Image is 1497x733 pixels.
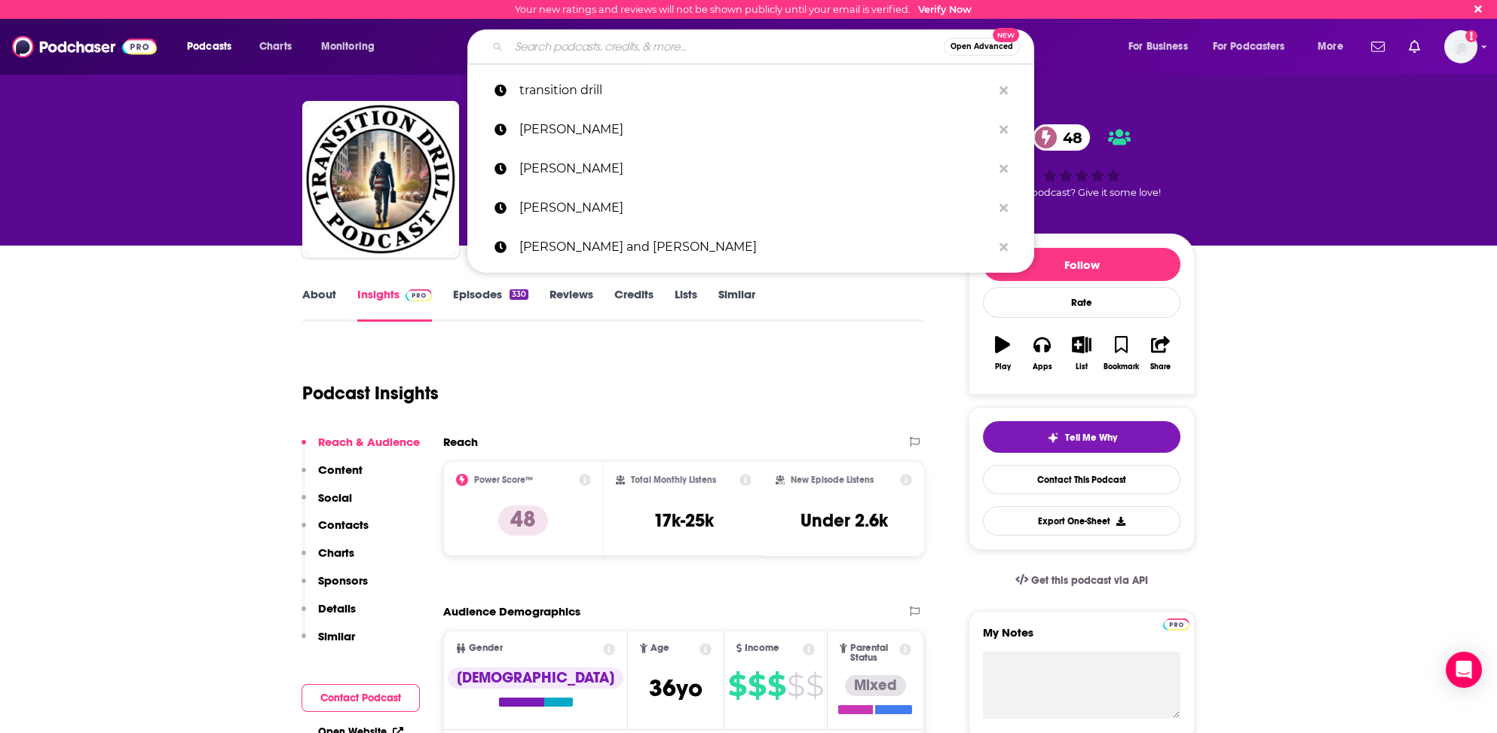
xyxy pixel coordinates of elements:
div: Mixed [845,675,906,696]
label: My Notes [983,625,1180,652]
a: Show notifications dropdown [1365,34,1391,60]
span: 36 yo [649,673,703,703]
h1: Podcast Insights [302,382,439,405]
p: gaudreau [519,149,992,188]
button: open menu [1203,35,1307,59]
div: List [1076,362,1088,371]
button: Export One-Sheet [983,506,1180,536]
div: 48Good podcast? Give it some love! [969,115,1195,208]
p: Content [318,463,363,477]
p: bob and brad [519,228,992,267]
a: Verify Now [918,4,972,15]
p: Andrew Coates [519,188,992,228]
button: Play [983,326,1022,380]
span: New [993,28,1020,42]
span: Income [745,643,779,653]
p: Charts [318,545,354,560]
p: Contacts [318,518,369,532]
a: 48 [1033,124,1090,151]
h2: Total Monthly Listens [631,475,716,485]
button: tell me why sparkleTell Me Why [983,421,1180,453]
span: Logged in as BretAita [1444,30,1477,63]
button: Charts [302,545,354,573]
div: [DEMOGRAPHIC_DATA] [448,667,623,689]
span: Tell Me Why [1065,432,1117,444]
span: $ [748,673,766,698]
a: Reviews [550,287,593,322]
a: Contact This Podcast [983,465,1180,494]
button: Follow [983,248,1180,281]
span: Open Advanced [951,43,1013,50]
a: [PERSON_NAME] and [PERSON_NAME] [467,228,1034,267]
span: More [1318,36,1343,57]
a: Charts [249,35,301,59]
button: Similar [302,629,355,657]
h3: Under 2.6k [801,509,888,532]
h3: 17k-25k [654,509,714,532]
span: For Podcasters [1213,36,1285,57]
span: 48 [1048,124,1090,151]
h2: Power Score™ [474,475,533,485]
a: Episodes330 [453,287,528,322]
button: Contacts [302,518,369,545]
div: Rate [983,287,1180,318]
div: 330 [510,289,528,300]
a: About [302,287,336,322]
span: $ [767,673,785,698]
button: open menu [311,35,394,59]
button: Apps [1022,326,1061,380]
p: 48 [498,505,548,536]
p: Reach & Audience [318,435,420,449]
span: Parental Status [850,643,897,663]
span: Get this podcast via API [1031,574,1148,587]
span: $ [728,673,746,698]
a: Lists [675,287,697,322]
img: User Profile [1444,30,1477,63]
button: Social [302,490,352,518]
a: Pro website [1163,616,1189,631]
div: Your new ratings and reviews will not be shown publicly until your email is verified. [515,4,972,15]
span: $ [806,673,823,698]
div: Open Intercom Messenger [1446,652,1482,688]
button: Details [302,601,356,629]
a: InsightsPodchaser Pro [357,287,432,322]
input: Search podcasts, credits, & more... [509,35,944,59]
img: Podchaser - Follow, Share and Rate Podcasts [12,32,157,61]
h2: Audience Demographics [443,604,580,618]
a: Credits [614,287,654,322]
div: Search podcasts, credits, & more... [482,29,1049,64]
button: Show profile menu [1444,30,1477,63]
div: Share [1150,362,1171,371]
button: List [1062,326,1101,380]
div: Bookmark [1104,362,1139,371]
button: Content [302,463,363,490]
button: open menu [1118,35,1207,59]
a: Similar [718,287,755,322]
span: Podcasts [187,36,231,57]
p: Similar [318,629,355,643]
p: Social [318,490,352,505]
a: [PERSON_NAME] [467,110,1034,149]
a: Get this podcast via API [1003,562,1160,599]
span: Monitoring [321,36,375,57]
img: Podchaser Pro [1163,618,1189,631]
a: [PERSON_NAME] [467,149,1034,188]
span: Age [651,643,669,653]
div: Apps [1033,362,1052,371]
span: For Business [1128,36,1188,57]
button: Sponsors [302,573,368,601]
img: Podchaser Pro [406,289,432,301]
button: Open AdvancedNew [944,38,1020,56]
a: transition drill [467,71,1034,110]
span: Charts [259,36,292,57]
p: Details [318,601,356,615]
span: Gender [469,643,503,653]
div: Play [995,362,1011,371]
button: open menu [176,35,251,59]
img: Transition Drill [305,104,456,255]
img: tell me why sparkle [1047,432,1059,444]
a: [PERSON_NAME] [467,188,1034,228]
h2: Reach [443,435,478,449]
